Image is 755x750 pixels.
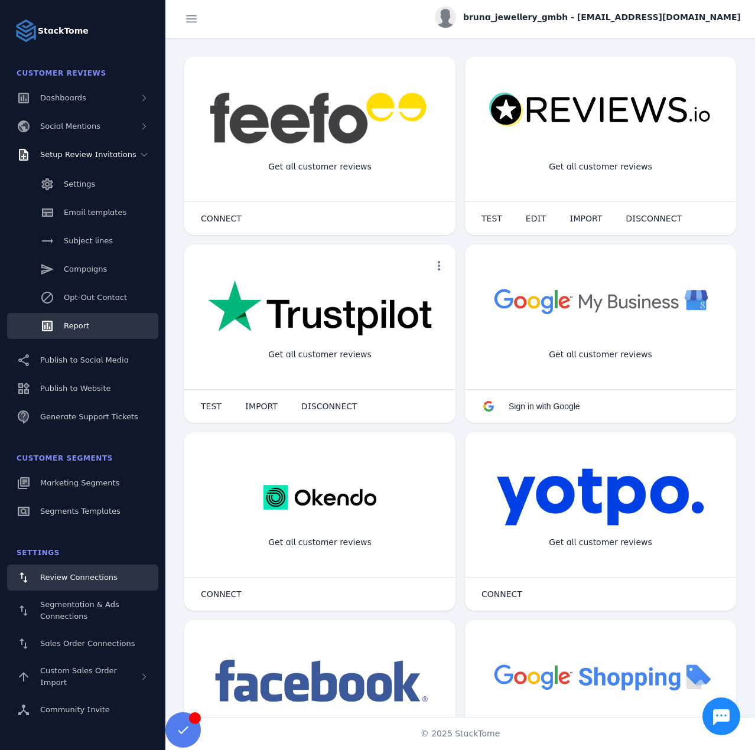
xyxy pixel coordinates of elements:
[7,631,158,657] a: Sales Order Connections
[7,404,158,430] a: Generate Support Tickets
[7,697,158,723] a: Community Invite
[40,384,110,393] span: Publish to Website
[259,339,381,370] div: Get all customer reviews
[7,313,158,339] a: Report
[7,285,158,311] a: Opt-Out Contact
[539,527,662,558] div: Get all customer reviews
[435,6,456,28] img: profile.jpg
[40,639,135,648] span: Sales Order Connections
[17,454,113,462] span: Customer Segments
[7,228,158,254] a: Subject lines
[40,93,86,102] span: Dashboards
[481,590,522,598] span: CONNECT
[189,582,253,606] button: CONNECT
[509,402,580,411] span: Sign in with Google
[7,200,158,226] a: Email templates
[531,715,670,746] div: Import Products from Google
[64,208,126,217] span: Email templates
[614,207,694,230] button: DISCONNECT
[40,478,119,487] span: Marketing Segments
[40,356,129,364] span: Publish to Social Media
[259,151,381,182] div: Get all customer reviews
[40,600,119,621] span: Segmentation & Ads Connections
[481,214,502,223] span: TEST
[489,92,712,128] img: reviewsio.svg
[201,214,242,223] span: CONNECT
[64,236,113,245] span: Subject lines
[40,666,117,687] span: Custom Sales Order Import
[14,19,38,43] img: Logo image
[569,214,602,223] span: IMPORT
[259,527,381,558] div: Get all customer reviews
[189,394,233,418] button: TEST
[7,256,158,282] a: Campaigns
[201,590,242,598] span: CONNECT
[64,265,107,273] span: Campaigns
[40,705,110,714] span: Community Invite
[489,656,712,697] img: googleshopping.png
[7,347,158,373] a: Publish to Social Media
[64,180,95,188] span: Settings
[421,728,500,740] span: © 2025 StackTome
[526,214,546,223] span: EDIT
[245,402,278,410] span: IMPORT
[7,565,158,591] a: Review Connections
[64,293,127,302] span: Opt-Out Contact
[626,214,682,223] span: DISCONNECT
[208,656,432,708] img: facebook.png
[17,69,106,77] span: Customer Reviews
[301,402,357,410] span: DISCONNECT
[496,468,705,527] img: yotpo.png
[558,207,614,230] button: IMPORT
[7,593,158,628] a: Segmentation & Ads Connections
[40,150,136,159] span: Setup Review Invitations
[208,92,432,144] img: feefo.png
[40,573,118,582] span: Review Connections
[514,207,558,230] button: EDIT
[17,549,60,557] span: Settings
[489,280,712,322] img: googlebusiness.png
[7,171,158,197] a: Settings
[470,207,514,230] button: TEST
[233,394,289,418] button: IMPORT
[40,412,138,421] span: Generate Support Tickets
[7,376,158,402] a: Publish to Website
[64,321,89,330] span: Report
[7,498,158,524] a: Segments Templates
[470,394,592,418] button: Sign in with Google
[38,25,89,37] strong: StackTome
[463,11,741,24] span: bruna_jewellery_gmbh - [EMAIL_ADDRESS][DOMAIN_NAME]
[263,468,376,527] img: okendo.webp
[40,122,100,131] span: Social Mentions
[208,280,432,338] img: trustpilot.png
[470,582,534,606] button: CONNECT
[189,207,253,230] button: CONNECT
[427,254,451,278] button: more
[40,507,121,516] span: Segments Templates
[7,470,158,496] a: Marketing Segments
[435,6,741,28] button: bruna_jewellery_gmbh - [EMAIL_ADDRESS][DOMAIN_NAME]
[539,151,662,182] div: Get all customer reviews
[289,394,369,418] button: DISCONNECT
[539,339,662,370] div: Get all customer reviews
[201,402,222,410] span: TEST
